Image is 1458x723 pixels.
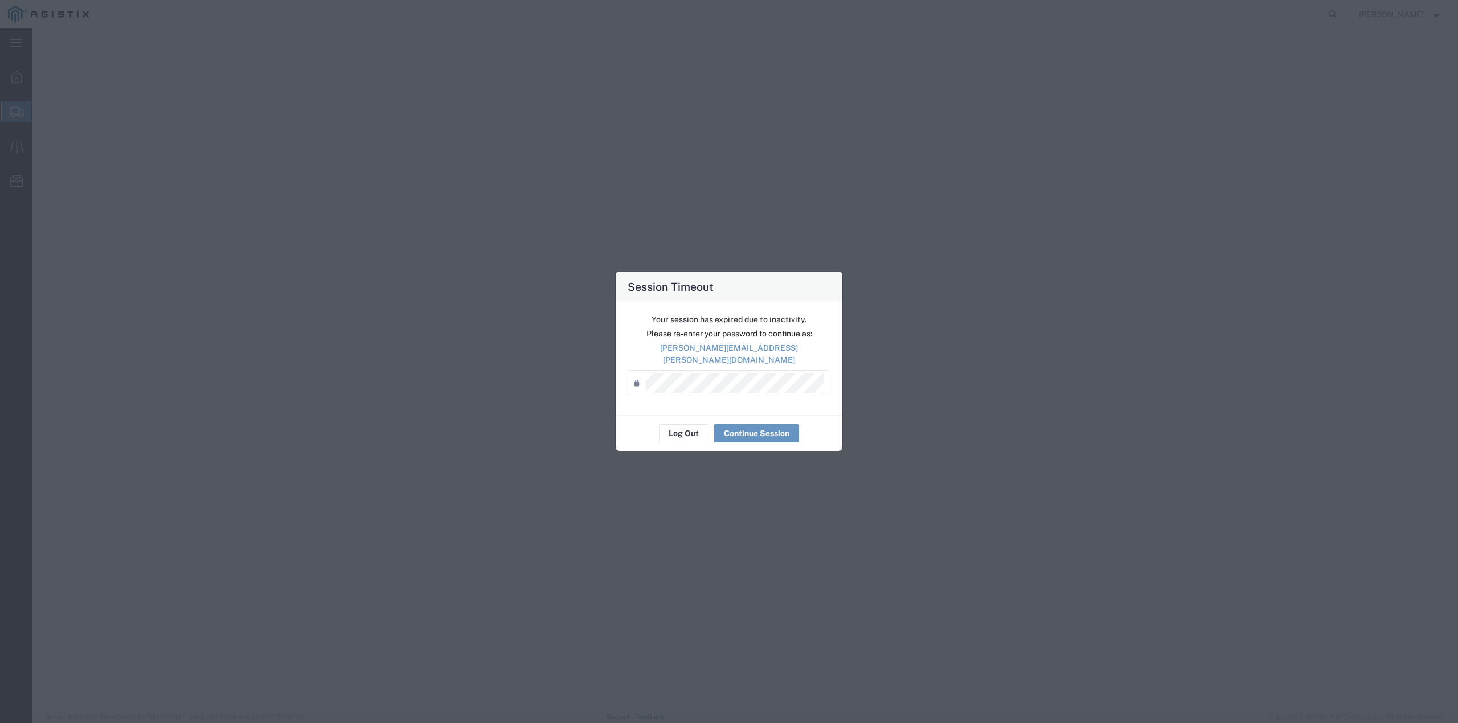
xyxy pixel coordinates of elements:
p: Please re-enter your password to continue as: [628,328,830,340]
h4: Session Timeout [628,278,714,295]
p: [PERSON_NAME][EMAIL_ADDRESS][PERSON_NAME][DOMAIN_NAME] [628,342,830,366]
button: Log Out [659,424,708,442]
button: Continue Session [714,424,799,442]
p: Your session has expired due to inactivity. [628,314,830,326]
